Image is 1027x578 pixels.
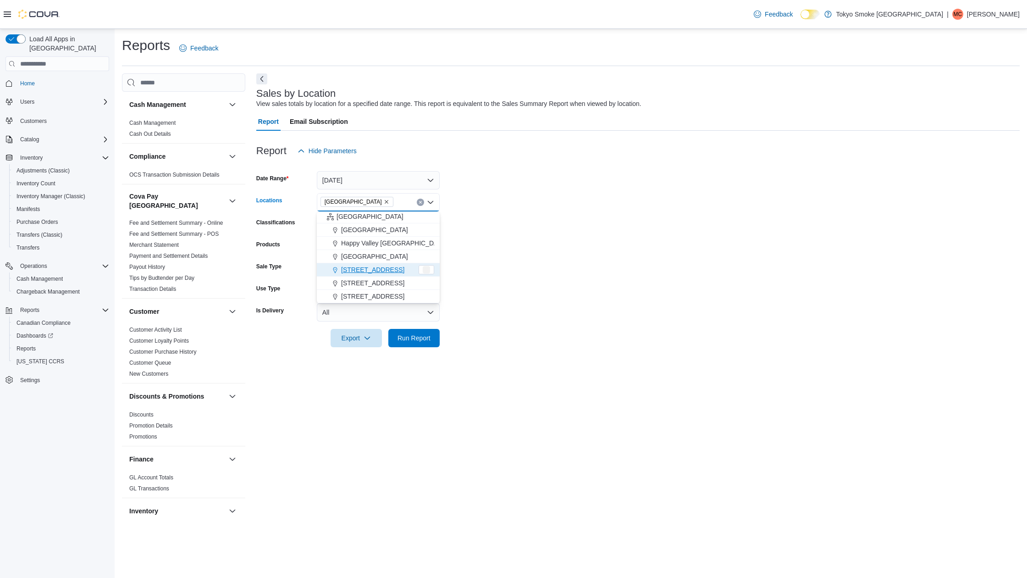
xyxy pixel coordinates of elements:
div: Discounts & Promotions [122,409,245,446]
span: Settings [17,374,109,386]
span: GL Transactions [129,485,169,492]
button: All [317,303,440,322]
a: Customer Activity List [129,327,182,333]
span: Cash Management [13,273,109,284]
span: Payout History [129,263,165,271]
button: Cash Management [129,100,225,109]
span: Feedback [765,10,793,19]
p: Tokyo Smoke [GEOGRAPHIC_DATA] [836,9,944,20]
a: Payment and Settlement Details [129,253,208,259]
button: Customer [129,307,225,316]
a: Fee and Settlement Summary - Online [129,220,223,226]
a: GL Transactions [129,485,169,492]
button: [STREET_ADDRESS] [317,263,440,277]
button: Compliance [227,151,238,162]
h3: Cova Pay [GEOGRAPHIC_DATA] [129,192,225,210]
div: Milo Che [952,9,963,20]
h3: Compliance [129,152,166,161]
span: Inventory [20,154,43,161]
div: View sales totals by location for a specified date range. This report is equivalent to the Sales ... [256,99,641,109]
button: Adjustments (Classic) [9,164,113,177]
a: Promotions [129,433,157,440]
span: Inventory Manager (Classic) [17,193,85,200]
button: Inventory [129,506,225,516]
a: Purchase Orders [13,217,62,228]
span: Ontario [320,197,393,207]
button: [STREET_ADDRESS] [317,277,440,290]
button: Compliance [129,152,225,161]
span: Home [20,80,35,87]
span: Washington CCRS [13,356,109,367]
span: Chargeback Management [13,286,109,297]
button: Cash Management [9,272,113,285]
span: Customers [17,115,109,126]
button: Happy Valley [GEOGRAPHIC_DATA] [317,237,440,250]
h3: Report [256,145,287,156]
a: Merchant Statement [129,242,179,248]
h3: Finance [129,455,154,464]
button: Inventory Manager (Classic) [9,190,113,203]
button: [GEOGRAPHIC_DATA] [317,210,440,223]
a: Promotion Details [129,422,173,429]
span: [GEOGRAPHIC_DATA] [325,197,382,206]
a: Inventory Count [13,178,59,189]
span: [GEOGRAPHIC_DATA] [341,252,408,261]
a: Fee and Settlement Summary - POS [129,231,219,237]
h3: Cash Management [129,100,186,109]
button: Inventory [227,506,238,517]
button: Export [331,329,382,347]
button: Hide Parameters [294,142,360,160]
button: Inventory [17,152,46,163]
a: Transfers (Classic) [13,229,66,240]
button: Canadian Compliance [9,317,113,329]
nav: Complex example [6,73,109,411]
a: Transaction Details [129,286,176,292]
span: MC [954,9,962,20]
label: Is Delivery [256,307,284,314]
label: Sale Type [256,263,282,270]
a: New Customers [129,371,168,377]
button: Customers [2,114,113,127]
span: Cash Management [129,119,176,127]
h3: Customer [129,307,159,316]
button: Discounts & Promotions [227,391,238,402]
a: Inventory Manager (Classic) [13,191,89,202]
button: Home [2,77,113,90]
a: Canadian Compliance [13,317,74,328]
span: [GEOGRAPHIC_DATA] [337,212,403,221]
span: Tips by Budtender per Day [129,274,194,282]
span: Cash Out Details [129,130,171,138]
span: Catalog [17,134,109,145]
img: Cova [18,10,60,19]
a: Cash Management [13,273,66,284]
span: Manifests [17,206,40,213]
span: Export [336,329,376,347]
span: Dashboards [17,332,53,339]
a: Customers [17,116,50,127]
span: Settings [20,377,40,384]
span: [STREET_ADDRESS] [341,265,404,274]
button: Users [17,96,38,107]
a: Customer Queue [129,360,171,366]
button: Inventory Count [9,177,113,190]
button: Catalog [2,133,113,146]
button: Operations [17,261,51,272]
a: Cash Management [129,120,176,126]
span: Reports [17,345,36,352]
a: Manifests [13,204,44,215]
span: Adjustments (Classic) [13,165,109,176]
span: Happy Valley [GEOGRAPHIC_DATA] [341,239,447,248]
a: Discounts [129,411,154,418]
span: Canadian Compliance [17,319,71,327]
button: Transfers (Classic) [9,228,113,241]
span: Transfers [13,242,109,253]
div: Cova Pay [GEOGRAPHIC_DATA] [122,217,245,298]
span: Transfers (Classic) [13,229,109,240]
a: [US_STATE] CCRS [13,356,68,367]
a: Reports [13,343,39,354]
span: Reports [13,343,109,354]
button: Close list of options [427,199,434,206]
span: Run Report [398,333,431,343]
